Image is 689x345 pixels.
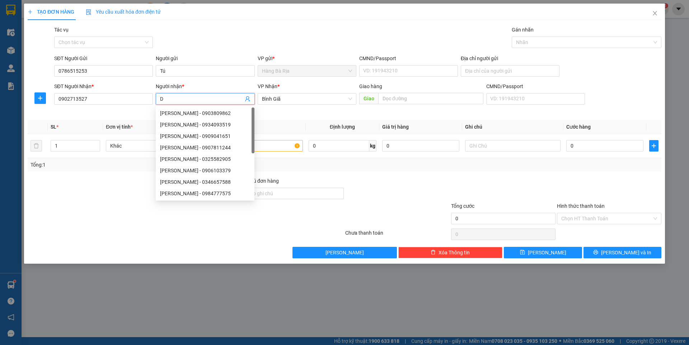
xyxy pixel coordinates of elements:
div: TRÂN - 0909041651 [156,130,254,142]
input: 0 [382,140,459,152]
span: TẠO ĐƠN HÀNG [28,9,74,15]
span: Giao hàng [359,83,382,89]
div: TRÂN - 0346657588 [156,176,254,188]
span: environment [50,40,55,45]
span: environment [4,40,9,45]
div: [PERSON_NAME] - 0346657588 [160,178,250,186]
div: [PERSON_NAME] - 0934093519 [160,121,250,129]
b: Quầy vé số 12, BX Miền Tây, 395 [PERSON_NAME], [GEOGRAPHIC_DATA] [50,39,94,77]
div: [PERSON_NAME] - 0909041651 [160,132,250,140]
span: plus [650,143,658,149]
input: Dọc đường [378,93,483,104]
span: printer [593,250,598,255]
div: CMND/Passport [359,54,458,62]
div: SĐT Người Nhận [54,82,153,90]
input: Địa chỉ của người gửi [461,65,559,77]
li: VP Hàng Bà Rịa [4,30,50,38]
span: close [652,10,658,16]
span: kg [369,140,376,152]
th: Ghi chú [462,120,563,134]
span: VP Nhận [258,83,277,89]
div: TRÂN - 0934093519 [156,119,254,130]
div: [PERSON_NAME] - 0325582905 [160,155,250,163]
span: Hàng Bà Rịa [262,66,352,76]
span: Cước hàng [566,124,591,130]
span: plus [28,9,33,14]
button: printer[PERSON_NAME] và In [583,247,661,258]
div: Chưa thanh toán [344,229,450,241]
div: TRÂN - 0984777575 [156,188,254,199]
span: Giao [359,93,378,104]
span: Khác [110,140,197,151]
button: plus [34,92,46,104]
span: Bình Giã [262,94,352,104]
div: TRÂN - 0907811244 [156,142,254,153]
span: Tổng cước [451,203,474,209]
b: QL51, PPhước Trung, TPBà Rịa [4,39,42,53]
span: Xóa Thông tin [439,249,470,257]
span: [PERSON_NAME] [528,249,566,257]
label: Ghi chú đơn hàng [239,178,279,184]
span: [PERSON_NAME] [325,249,364,257]
div: VP gửi [258,54,356,62]
span: user-add [245,96,250,102]
span: delete [431,250,436,255]
img: icon [86,9,92,15]
button: plus [649,140,658,152]
span: Định lượng [330,124,355,130]
img: logo.jpg [4,4,29,29]
button: save[PERSON_NAME] [504,247,582,258]
label: Hình thức thanh toán [557,203,605,209]
div: [PERSON_NAME] - 0903809862 [160,109,250,117]
button: delete [31,140,42,152]
div: Tổng: 1 [31,161,266,169]
div: CMND/Passport [486,82,585,90]
div: Trân - 0906103379 [156,165,254,176]
input: VD: Bàn, Ghế [207,140,303,152]
button: deleteXóa Thông tin [398,247,503,258]
span: Đơn vị tính [106,124,133,130]
span: [PERSON_NAME] và In [601,249,651,257]
input: Ghi chú đơn hàng [239,188,344,199]
label: Gán nhãn [512,27,534,33]
div: Người nhận [156,82,254,90]
div: [PERSON_NAME] - 0906103379 [160,167,250,174]
li: Hoa Mai [4,4,104,17]
span: plus [35,95,46,101]
span: Giá trị hàng [382,124,409,130]
div: Địa chỉ người gửi [461,54,559,62]
label: Tác vụ [54,27,69,33]
div: Người gửi [156,54,254,62]
input: Ghi Chú [465,140,561,152]
button: Close [645,4,665,24]
span: save [520,250,525,255]
div: [PERSON_NAME] - 0984777575 [160,190,250,197]
button: [PERSON_NAME] [292,247,397,258]
div: TRÂN - 0903809862 [156,107,254,119]
div: [PERSON_NAME] - 0907811244 [160,144,250,152]
span: SL [51,124,56,130]
div: TRÂN - 0325582905 [156,153,254,165]
li: VP PV Miền Tây [50,30,95,38]
span: Yêu cầu xuất hóa đơn điện tử [86,9,161,15]
div: Tên không hợp lệ [156,105,254,114]
div: SĐT Người Gửi [54,54,153,62]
